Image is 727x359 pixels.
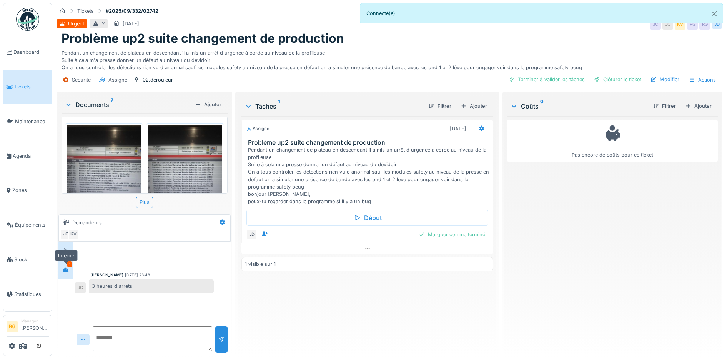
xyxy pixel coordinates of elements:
div: Coûts [510,102,647,111]
strong: #2025/09/332/02742 [103,7,161,15]
div: [DATE] 23:48 [125,272,150,278]
div: Connecté(e). [360,3,724,23]
div: Tickets [77,7,94,15]
a: Maintenance [3,104,52,139]
img: Badge_color-CXgf-gQk.svg [16,8,39,31]
div: Interne [55,250,78,261]
img: rs1tx57oqm7h0h8odue41jlebmkl [67,125,141,224]
a: Tickets [3,70,52,104]
span: Zones [12,187,49,194]
div: Début [246,210,489,226]
a: RG Manager[PERSON_NAME] [7,318,49,337]
sup: 7 [111,100,113,109]
li: [PERSON_NAME] [21,318,49,335]
div: 1 [67,261,72,267]
div: Ajouter [682,101,715,111]
a: Stock [3,242,52,277]
a: Agenda [3,139,52,173]
sup: 0 [540,102,544,111]
div: [DATE] [123,20,139,27]
a: Zones [3,173,52,208]
li: RG [7,321,18,332]
div: JC [75,282,86,293]
div: Filtrer [425,101,454,111]
div: Terminer & valider les tâches [506,74,588,85]
div: Documents [65,100,192,109]
div: Plus [136,197,153,208]
a: Équipements [3,208,52,242]
div: Tâches [245,102,423,111]
div: Actions [685,74,719,85]
div: Pendant un changement de plateau en descendant il a mis un arrêt d urgence à corde au niveau de l... [248,146,490,205]
div: Modifier [647,74,682,85]
h3: Problème up2 suite changement de production [248,139,490,146]
div: [PERSON_NAME] [90,272,123,278]
span: Maintenance [15,118,49,125]
a: Statistiques [3,277,52,311]
span: Dashboard [13,48,49,56]
div: Manager [21,318,49,324]
div: Ajouter [192,99,225,110]
div: RG [687,19,698,30]
h1: Problème up2 suite changement de production [62,31,344,46]
div: Clôturer le ticket [591,74,644,85]
div: 2 [102,20,105,27]
span: Statistiques [14,291,49,298]
div: RG [699,19,710,30]
div: JC [60,229,71,240]
span: Équipements [15,221,49,229]
div: Assigné [108,76,127,83]
div: Securite [72,76,91,83]
div: Ajouter [457,101,490,111]
div: Demandeurs [72,219,102,226]
div: Pendant un changement de plateau en descendant il a mis un arrêt d urgence à corde au niveau de l... [62,46,718,72]
button: Close [705,3,723,24]
span: Tickets [14,83,49,90]
div: [DATE] [450,125,466,132]
sup: 1 [278,102,280,111]
div: 1 visible sur 1 [245,260,276,268]
a: Dashboard [3,35,52,70]
div: Assigné [246,125,270,132]
div: 02.derouleur [143,76,173,83]
div: Urgent [68,20,84,27]
div: Marquer comme terminé [416,229,488,240]
div: 3 heures d arrets [89,279,214,293]
span: Stock [14,256,49,263]
div: KV [68,229,79,240]
div: JD [246,229,257,240]
div: KV [675,19,685,30]
div: JC [662,19,673,30]
div: Filtrer [650,101,679,111]
div: JC [650,19,661,30]
div: JD [712,19,722,30]
span: Agenda [13,152,49,160]
img: 5s8euicc49fwx1a4ohuukd8ell64 [148,125,222,224]
div: Pas encore de coûts pour ce ticket [512,123,713,159]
